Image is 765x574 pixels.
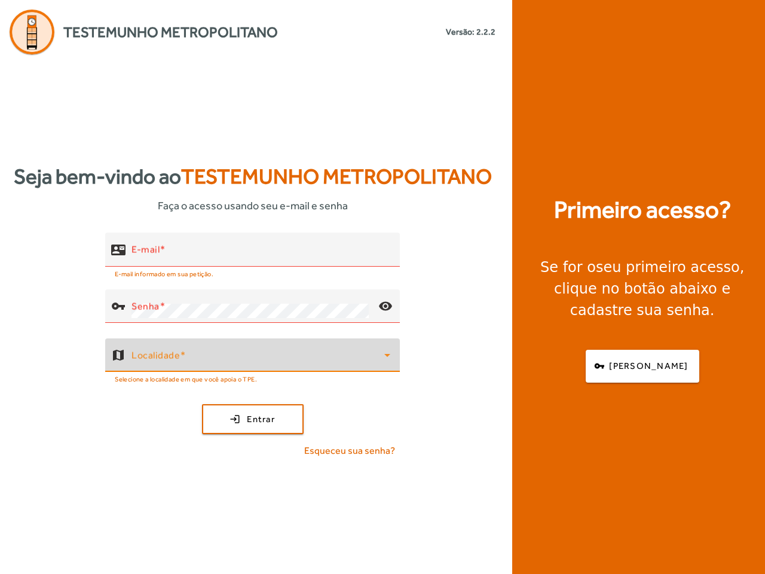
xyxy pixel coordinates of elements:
[131,349,180,361] mat-label: Localidade
[247,413,275,426] span: Entrar
[10,10,54,54] img: Logo Agenda
[111,299,126,313] mat-icon: vpn_key
[304,444,395,458] span: Esqueceu sua senha?
[202,404,304,434] button: Entrar
[111,348,126,362] mat-icon: map
[14,161,492,193] strong: Seja bem-vindo ao
[586,350,699,383] button: [PERSON_NAME]
[609,359,688,373] span: [PERSON_NAME]
[527,257,758,321] div: Se for o , clique no botão abaixo e cadastre sua senha.
[131,243,160,255] mat-label: E-mail
[596,259,740,276] strong: seu primeiro acesso
[446,26,495,38] small: Versão: 2.2.2
[115,267,213,280] mat-hint: E-mail informado em sua petição.
[115,372,257,385] mat-hint: Selecione a localidade em que você apoia o TPE.
[131,300,160,312] mat-label: Senha
[111,242,126,257] mat-icon: contact_mail
[63,22,278,43] span: Testemunho Metropolitano
[158,197,348,213] span: Faça o acesso usando seu e-mail e senha
[554,192,731,228] strong: Primeiro acesso?
[371,292,400,320] mat-icon: visibility
[181,164,492,188] span: Testemunho Metropolitano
